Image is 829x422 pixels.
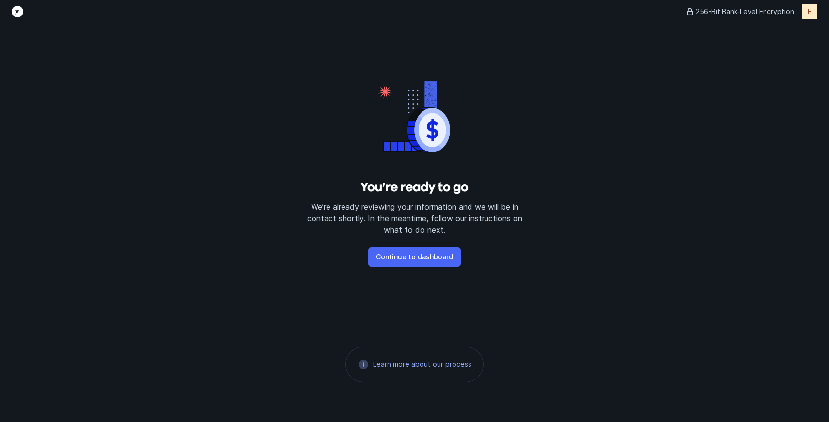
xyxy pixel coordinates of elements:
[368,247,461,267] button: Continue to dashboard
[802,4,817,19] button: F
[306,180,523,195] h3: You’re ready to go
[376,251,453,263] p: Continue to dashboard
[808,7,812,16] p: F
[696,7,794,16] p: 256-Bit Bank-Level Encryption
[358,359,369,370] img: 21d95410f660ccd52279b82b2de59a72.svg
[373,360,471,369] a: Learn more about our process
[306,201,523,236] p: We’re already reviewing your information and we will be in contact shortly. In the meantime, foll...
